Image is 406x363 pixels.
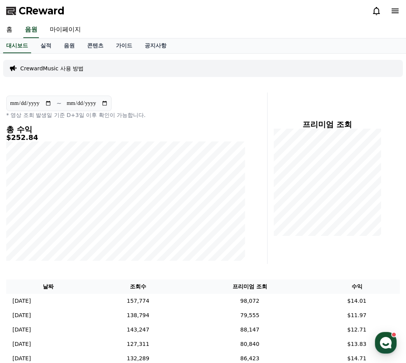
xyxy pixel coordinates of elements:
a: 음원 [23,22,39,38]
span: CReward [19,5,65,17]
td: 79,555 [186,308,314,323]
td: $11.97 [314,308,400,323]
span: 대화 [71,258,80,265]
a: 실적 [34,38,58,53]
a: 공지사항 [138,38,173,53]
p: [DATE] [12,311,31,319]
a: 콘텐츠 [81,38,110,53]
td: $12.71 [314,323,400,337]
a: 설정 [100,246,149,266]
td: 143,247 [90,323,185,337]
th: 조회수 [90,279,185,294]
p: ~ [56,99,61,108]
h5: $252.84 [6,134,245,141]
a: 가이드 [110,38,138,53]
a: CrewardMusic 사용 방법 [20,65,84,72]
a: 음원 [58,38,81,53]
p: [DATE] [12,340,31,348]
h4: 총 수익 [6,125,245,134]
p: * 영상 조회 발생일 기준 D+3일 이후 확인이 가능합니다. [6,111,245,119]
p: [DATE] [12,326,31,334]
h4: 프리미엄 조회 [274,120,381,129]
td: $14.01 [314,294,400,308]
a: 대화 [51,246,100,266]
td: 88,147 [186,323,314,337]
th: 프리미엄 조회 [186,279,314,294]
td: 98,072 [186,294,314,308]
td: 157,774 [90,294,185,308]
a: 마이페이지 [44,22,87,38]
td: 80,840 [186,337,314,351]
th: 수익 [314,279,400,294]
p: [DATE] [12,297,31,305]
span: 설정 [120,258,129,264]
th: 날짜 [6,279,90,294]
a: CReward [6,5,65,17]
td: 138,794 [90,308,185,323]
td: 127,311 [90,337,185,351]
span: 홈 [24,258,29,264]
td: $13.83 [314,337,400,351]
a: 대시보드 [3,38,31,53]
p: [DATE] [12,354,31,363]
a: 홈 [2,246,51,266]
